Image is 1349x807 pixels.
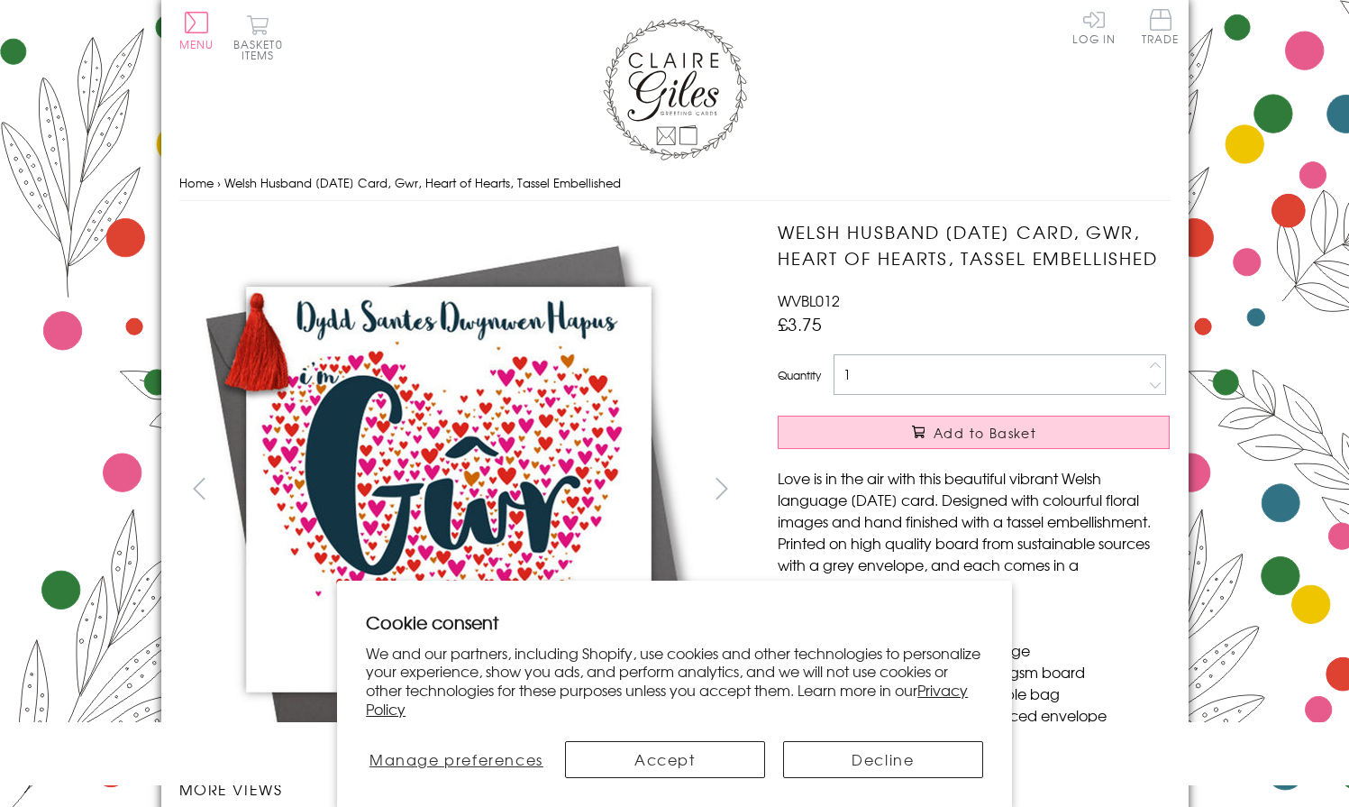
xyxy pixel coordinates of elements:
img: Welsh Husband Valentine's Day Card, Gwr, Heart of Hearts, Tassel Embellished [178,219,719,760]
a: Home [179,174,214,191]
span: Menu [179,36,214,52]
button: Basket0 items [233,14,283,60]
a: Log In [1072,9,1116,44]
h1: Welsh Husband [DATE] Card, Gwr, Heart of Hearts, Tassel Embellished [778,219,1170,271]
h3: More views [179,778,743,800]
label: Quantity [778,367,821,383]
img: Welsh Husband Valentine's Day Card, Gwr, Heart of Hearts, Tassel Embellished [742,219,1282,760]
nav: breadcrumbs [179,165,1171,202]
a: Privacy Policy [366,679,968,720]
button: Decline [783,741,983,778]
span: 0 items [242,36,283,63]
span: £3.75 [778,311,822,336]
p: Love is in the air with this beautiful vibrant Welsh language [DATE] card. Designed with colourfu... [778,467,1170,597]
img: Claire Giles Greetings Cards [603,18,747,160]
h2: Cookie consent [366,610,983,635]
button: Add to Basket [778,416,1170,449]
span: › [217,174,221,191]
span: WVBL012 [778,289,840,311]
button: Menu [179,12,214,50]
button: Accept [565,741,765,778]
span: Add to Basket [934,424,1036,442]
a: Trade [1142,9,1180,48]
span: Welsh Husband [DATE] Card, Gwr, Heart of Hearts, Tassel Embellished [224,174,621,191]
p: We and our partners, including Shopify, use cookies and other technologies to personalize your ex... [366,644,983,719]
button: Manage preferences [366,741,546,778]
span: Trade [1142,9,1180,44]
button: next [701,468,742,509]
button: prev [179,468,220,509]
span: Manage preferences [369,748,543,770]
